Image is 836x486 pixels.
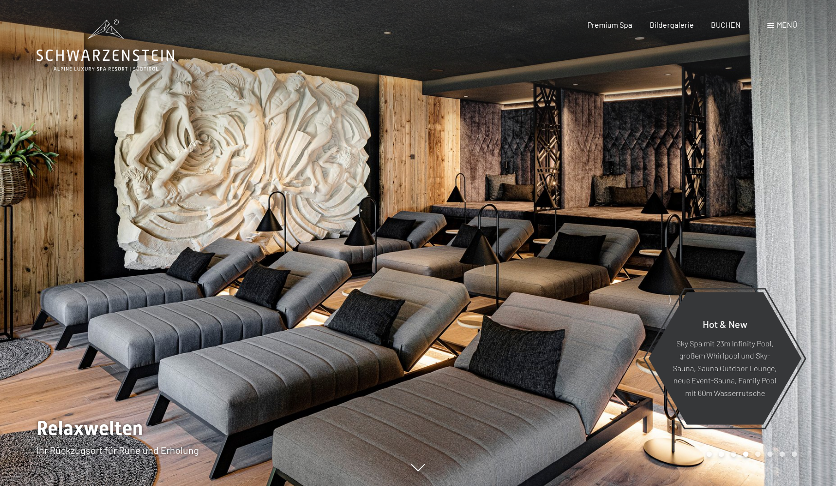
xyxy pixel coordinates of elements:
a: Bildergalerie [650,20,694,29]
a: BUCHEN [711,20,741,29]
a: Hot & New Sky Spa mit 23m Infinity Pool, großem Whirlpool und Sky-Sauna, Sauna Outdoor Lounge, ne... [648,291,802,425]
div: Carousel Page 4 (Current Slide) [743,451,748,457]
div: Carousel Page 2 [719,451,724,457]
div: Carousel Page 3 [731,451,736,457]
div: Carousel Pagination [703,451,797,457]
div: Carousel Page 1 [707,451,712,457]
div: Carousel Page 8 [792,451,797,457]
div: Carousel Page 7 [780,451,785,457]
span: Menü [777,20,797,29]
p: Sky Spa mit 23m Infinity Pool, großem Whirlpool und Sky-Sauna, Sauna Outdoor Lounge, neue Event-S... [672,337,778,399]
span: Hot & New [703,318,747,329]
div: Carousel Page 5 [755,451,761,457]
a: Premium Spa [587,20,632,29]
div: Carousel Page 6 [767,451,773,457]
